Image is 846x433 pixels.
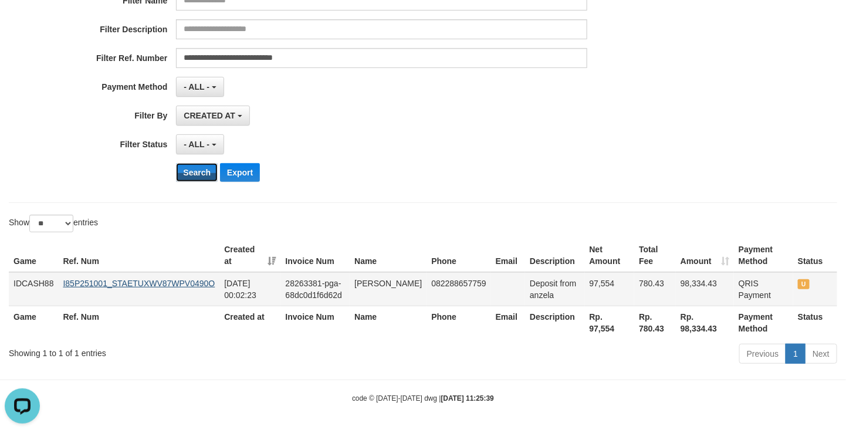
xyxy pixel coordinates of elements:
button: CREATED AT [176,106,250,126]
div: Showing 1 to 1 of 1 entries [9,343,344,359]
td: IDCASH88 [9,272,58,306]
th: Rp. 780.43 [634,306,676,339]
td: QRIS Payment [734,272,793,306]
th: Payment Method [734,239,793,272]
button: Open LiveChat chat widget [5,5,40,40]
th: Phone [427,306,490,339]
th: Amount: activate to sort column ascending [676,239,734,272]
span: - ALL - [184,140,209,149]
th: Game [9,306,58,339]
td: Deposit from anzela [525,272,584,306]
button: - ALL - [176,77,224,97]
th: Email [491,306,525,339]
th: Description [525,239,584,272]
th: Created at [219,306,280,339]
button: - ALL - [176,134,224,154]
th: Name [350,239,427,272]
td: 98,334.43 [676,272,734,306]
th: Invoice Num [281,239,350,272]
td: 780.43 [634,272,676,306]
a: I85P251001_STAETUXWV87WPV0490O [63,279,215,288]
th: Payment Method [734,306,793,339]
th: Description [525,306,584,339]
td: 082288657759 [427,272,490,306]
th: Total Fee [634,239,676,272]
td: 97,554 [585,272,635,306]
th: Status [793,306,837,339]
td: [PERSON_NAME] [350,272,427,306]
th: Email [491,239,525,272]
th: Invoice Num [281,306,350,339]
strong: [DATE] 11:25:39 [441,394,494,402]
a: Previous [739,344,786,364]
th: Status [793,239,837,272]
td: 28263381-pga-68dc0d1f6d62d [281,272,350,306]
th: Name [350,306,427,339]
th: Phone [427,239,490,272]
td: [DATE] 00:02:23 [219,272,280,306]
small: code © [DATE]-[DATE] dwg | [352,394,494,402]
span: CREATED AT [184,111,235,120]
select: Showentries [29,215,73,232]
span: - ALL - [184,82,209,92]
a: 1 [786,344,806,364]
th: Net Amount [585,239,635,272]
button: Search [176,163,218,182]
th: Game [9,239,58,272]
span: UNPAID [798,279,810,289]
th: Ref. Num [58,306,219,339]
button: Export [220,163,260,182]
th: Ref. Num [58,239,219,272]
th: Rp. 97,554 [585,306,635,339]
th: Created at: activate to sort column ascending [219,239,280,272]
label: Show entries [9,215,98,232]
th: Rp. 98,334.43 [676,306,734,339]
a: Next [805,344,837,364]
